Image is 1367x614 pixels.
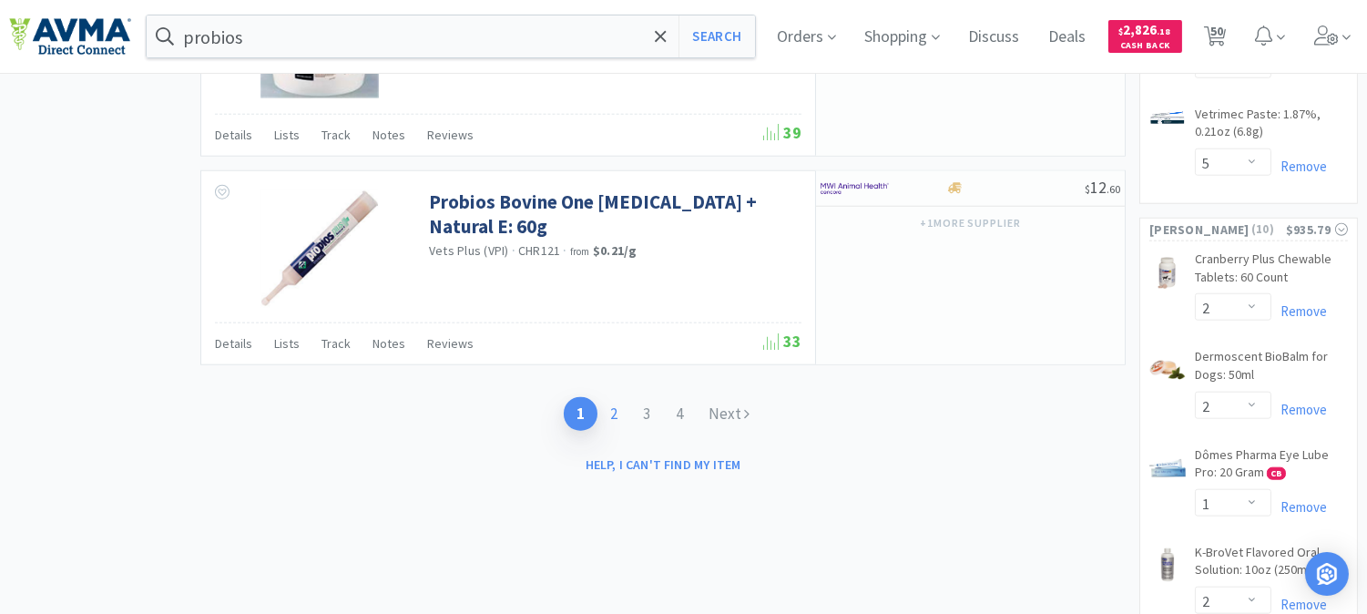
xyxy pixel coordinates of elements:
img: f6b2451649754179b5b4e0c70c3f7cb0_2.png [821,175,889,202]
a: Dermoscent BioBalm for Dogs: 50ml [1195,348,1348,391]
a: Vetrimec Paste: 1.87%, 0.21oz (6.8g) [1195,106,1348,148]
span: CB [1268,468,1285,479]
span: . 60 [1107,182,1120,196]
img: 633af242b6964dd18b5730505219f544_221837.jpeg [1149,352,1186,388]
span: Reviews [427,127,474,143]
span: 2,826 [1119,21,1171,38]
span: Details [215,127,252,143]
span: Lists [274,127,300,143]
a: 50 [1197,31,1234,47]
span: Details [215,335,252,352]
a: Probios Bovine One [MEDICAL_DATA] + Natural E: 60g [429,189,797,240]
span: 12 [1085,177,1120,198]
input: Search by item, sku, manufacturer, ingredient, size... [147,15,755,57]
a: Remove [1271,401,1327,418]
span: Lists [274,335,300,352]
span: 33 [763,331,801,352]
button: +1more supplier [911,210,1030,236]
a: K-BroVet Flavored Oral Solution: 10oz (250mg/ml) [1195,544,1348,587]
span: Track [321,335,351,352]
a: Remove [1271,596,1327,613]
a: Vets Plus (VPI) [429,242,509,259]
span: Cash Back [1119,41,1171,53]
a: Next [696,397,762,431]
button: Search [678,15,754,57]
img: 46a7387c29e545929612aa9615b36b53_761795.png [1149,109,1186,126]
span: Notes [372,127,405,143]
span: CHR121 [518,242,561,259]
div: Open Intercom Messenger [1305,552,1349,596]
span: $ [1085,182,1090,196]
a: Discuss [962,29,1027,46]
span: · [564,242,567,259]
a: Remove [1271,60,1327,77]
a: 4 [663,397,696,431]
span: $ [1119,26,1124,37]
span: Notes [372,335,405,352]
span: · [512,242,515,259]
img: d3b9e15d6eba44b5a24c38e0d56e65a4_33453.png [260,189,379,308]
span: ( 10 ) [1250,220,1286,239]
span: Track [321,127,351,143]
a: $2,826.18Cash Back [1108,12,1182,61]
img: c616d51d3e6242dcb518534d9b38ca8b_63876.jpeg [1149,254,1186,291]
span: . 18 [1158,26,1171,37]
span: 39 [763,122,801,143]
span: from [570,245,590,258]
a: Dômes Pharma Eye Lube Pro: 20 Gram CB [1195,446,1348,489]
span: Reviews [427,335,474,352]
a: Cranberry Plus Chewable Tablets: 60 Count [1195,251,1348,293]
img: e4e33dab9f054f5782a47901c742baa9_102.png [9,17,131,56]
a: Remove [1271,498,1327,516]
a: Remove [1271,158,1327,175]
a: 2 [597,397,630,431]
a: 1 [564,397,597,431]
img: ae276cde259847b8903db18b9ae610f7_584563.jpeg [1149,450,1186,486]
a: 3 [630,397,663,431]
img: 38c511393a0b4f879daf5201b53b56d7_50774.jpeg [1149,547,1186,584]
strong: $0.21 / g [593,242,638,259]
a: Deals [1042,29,1094,46]
div: $935.79 [1286,220,1348,240]
a: Remove [1271,302,1327,320]
span: [PERSON_NAME] [1149,220,1250,240]
button: Help, I can't find my item [575,449,752,480]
